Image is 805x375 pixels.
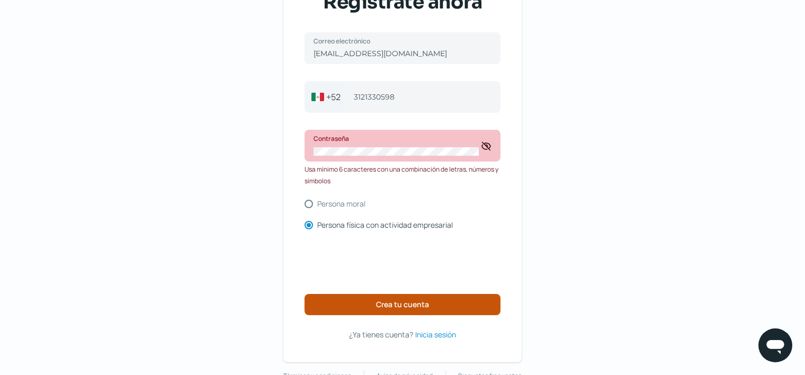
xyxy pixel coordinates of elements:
[314,37,481,46] label: Correo electrónico
[765,335,786,356] img: chatIcon
[322,242,483,283] iframe: reCAPTCHA
[305,164,500,186] span: Usa mínimo 6 caracteres con una combinación de letras, números y símbolos
[305,294,500,315] button: Crea tu cuenta
[349,329,413,340] span: ¿Ya tienes cuenta?
[317,200,365,208] label: Persona moral
[326,91,341,103] span: +52
[317,221,453,229] label: Persona física con actividad empresarial
[376,301,429,308] span: Crea tu cuenta
[314,134,481,143] label: Contraseña
[415,328,456,341] a: Inicia sesión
